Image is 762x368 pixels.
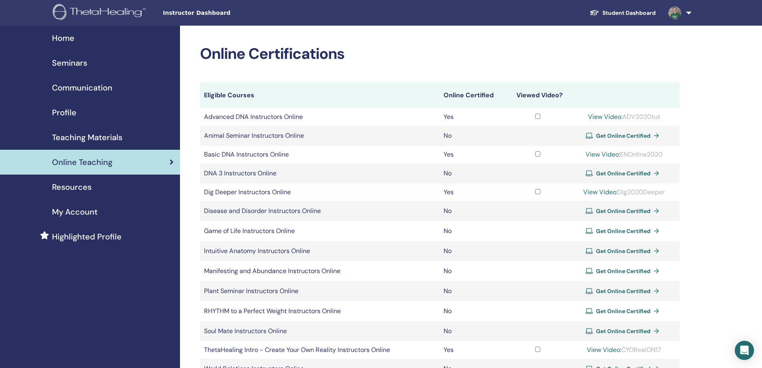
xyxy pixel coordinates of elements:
a: Get Online Certified [586,245,662,257]
span: Seminars [52,57,87,69]
div: CYORealON17 [573,345,676,355]
a: Get Online Certified [586,285,662,297]
h2: Online Certifications [200,45,680,63]
span: Get Online Certified [596,227,650,235]
th: Online Certified [440,82,506,108]
td: No [440,201,506,221]
span: Get Online Certified [596,308,650,315]
td: No [440,281,506,301]
th: Viewed Video? [506,82,569,108]
a: Get Online Certified [586,265,662,277]
span: Get Online Certified [596,328,650,335]
td: No [440,241,506,261]
td: RHYTHM to a Perfect Weight Instructors Online [200,301,440,321]
td: DNA 3 Instructors Online [200,163,440,183]
a: Get Online Certified [586,205,662,217]
span: Communication [52,82,112,94]
img: graduation-cap-white.svg [590,9,599,16]
a: Get Online Certified [586,325,662,337]
img: logo.png [53,4,148,22]
th: Eligible Courses [200,82,440,108]
td: Dig Deeper Instructors Online [200,183,440,201]
span: Resources [52,181,92,193]
td: Yes [440,108,506,126]
a: Get Online Certified [586,167,662,179]
span: Get Online Certified [596,207,650,215]
a: Get Online Certified [586,305,662,317]
span: Get Online Certified [596,170,650,177]
div: Dig2020Deeper [573,187,676,197]
div: ENOnl!ne2020 [573,150,676,159]
span: Instructor Dashboard [163,9,283,17]
a: View Video: [587,346,621,354]
td: Animal Seminar Instructors Online [200,126,440,146]
span: Online Teaching [52,156,112,168]
span: Teaching Materials [52,131,122,143]
span: Get Online Certified [596,267,650,275]
a: Student Dashboard [583,6,662,20]
td: Game of Life Instructors Online [200,221,440,241]
span: My Account [52,206,98,218]
a: View Video: [586,150,620,159]
div: Open Intercom Messenger [735,341,754,360]
td: No [440,126,506,146]
td: Yes [440,183,506,201]
span: Profile [52,107,76,119]
img: default.jpg [668,6,681,19]
div: ADV2020tut [573,112,676,122]
td: Advanced DNA Instructors Online [200,108,440,126]
span: Highlighted Profile [52,231,122,243]
td: No [440,301,506,321]
td: ThetaHealing Intro - Create Your Own Reality Instructors Online [200,341,440,359]
td: Intuitive Anatomy Instructors Online [200,241,440,261]
span: Get Online Certified [596,247,650,255]
span: Get Online Certified [596,132,650,139]
td: Manifesting and Abundance Instructors Online [200,261,440,281]
td: No [440,321,506,341]
td: Yes [440,341,506,359]
a: Get Online Certified [586,225,662,237]
td: Yes [440,146,506,163]
span: Get Online Certified [596,288,650,295]
td: Plant Seminar Instructors Online [200,281,440,301]
td: Basic DNA Instructors Online [200,146,440,163]
a: View Video: [583,188,618,196]
span: Home [52,32,74,44]
td: Soul Mate Instructors Online [200,321,440,341]
a: Get Online Certified [586,130,662,142]
td: No [440,221,506,241]
a: View Video: [588,113,622,121]
td: No [440,261,506,281]
td: No [440,163,506,183]
td: Disease and Disorder Instructors Online [200,201,440,221]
